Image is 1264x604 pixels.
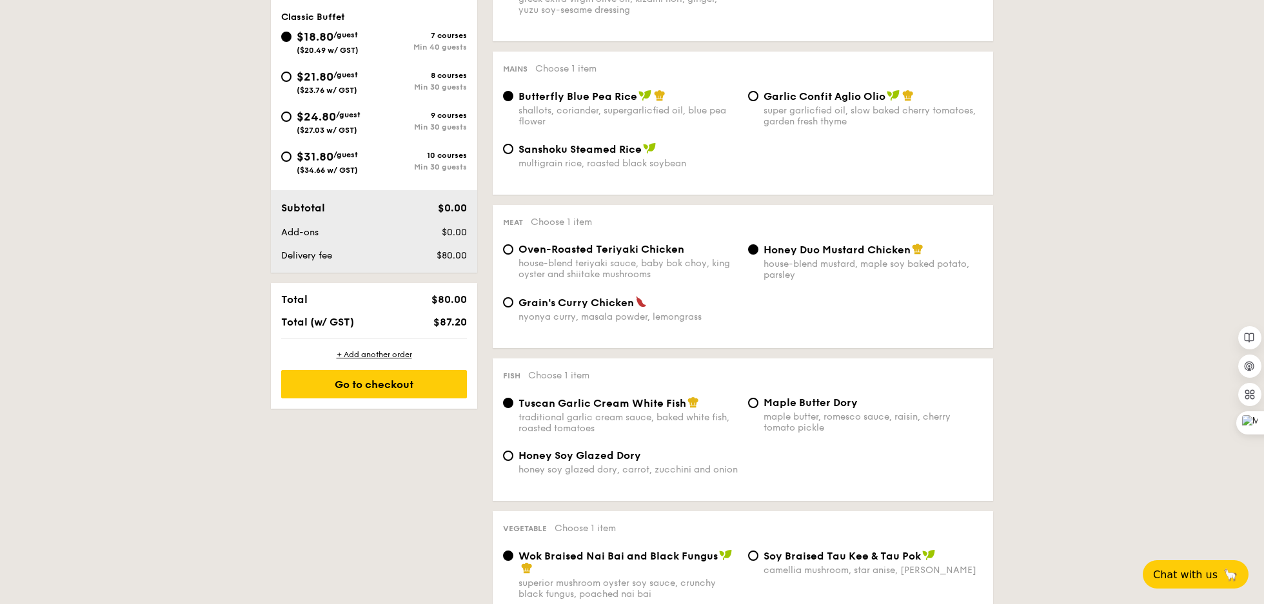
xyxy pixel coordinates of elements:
span: Classic Buffet [281,12,345,23]
span: Delivery fee [281,250,332,261]
span: Honey Soy Glazed Dory [518,449,641,462]
div: 10 courses [374,151,467,160]
input: Wok Braised Nai Bai and Black Fungussuperior mushroom oyster soy sauce, crunchy black fungus, poa... [503,550,513,561]
span: 🦙 [1223,567,1238,582]
div: Min 30 guests [374,162,467,171]
img: icon-chef-hat.a58ddaea.svg [902,90,914,101]
span: Honey Duo Mustard Chicken [764,244,911,256]
input: $31.80/guest($34.66 w/ GST)10 coursesMin 30 guests [281,151,291,162]
input: $24.80/guest($27.03 w/ GST)9 coursesMin 30 guests [281,112,291,122]
div: Go to checkout [281,370,467,398]
span: /guest [333,150,358,159]
div: 7 courses [374,31,467,40]
img: icon-vegan.f8ff3823.svg [719,549,732,561]
span: Total (w/ GST) [281,316,354,328]
span: $0.00 [438,202,467,214]
div: 8 courses [374,71,467,80]
input: Butterfly Blue Pea Riceshallots, coriander, supergarlicfied oil, blue pea flower [503,91,513,101]
div: maple butter, romesco sauce, raisin, cherry tomato pickle [764,411,983,433]
span: ⁠Soy Braised Tau Kee & Tau Pok [764,550,921,562]
div: multigrain rice, roasted black soybean [518,158,738,169]
button: Chat with us🦙 [1143,560,1249,589]
div: camellia mushroom, star anise, [PERSON_NAME] [764,565,983,576]
span: ($27.03 w/ GST) [297,126,357,135]
input: ⁠Soy Braised Tau Kee & Tau Pokcamellia mushroom, star anise, [PERSON_NAME] [748,550,758,561]
div: Min 30 guests [374,122,467,132]
input: Sanshoku Steamed Ricemultigrain rice, roasted black soybean [503,144,513,154]
img: icon-chef-hat.a58ddaea.svg [521,562,533,574]
span: Vegetable [503,524,547,533]
input: $18.80/guest($20.49 w/ GST)7 coursesMin 40 guests [281,32,291,42]
span: /guest [333,70,358,79]
span: Tuscan Garlic Cream White Fish [518,397,686,409]
span: Sanshoku Steamed Rice [518,143,642,155]
span: Oven-Roasted Teriyaki Chicken [518,243,684,255]
input: Maple Butter Dorymaple butter, romesco sauce, raisin, cherry tomato pickle [748,398,758,408]
div: house-blend teriyaki sauce, baby bok choy, king oyster and shiitake mushrooms [518,258,738,280]
span: Meat [503,218,523,227]
span: Wok Braised Nai Bai and Black Fungus [518,550,718,562]
span: Garlic Confit Aglio Olio [764,90,885,102]
span: Choose 1 item [555,523,616,534]
div: super garlicfied oil, slow baked cherry tomatoes, garden fresh thyme [764,105,983,127]
div: Min 30 guests [374,83,467,92]
div: + Add another order [281,349,467,360]
span: Fish [503,371,520,380]
img: icon-vegan.f8ff3823.svg [638,90,651,101]
div: house-blend mustard, maple soy baked potato, parsley [764,258,983,280]
span: /guest [336,110,360,119]
span: Choose 1 item [535,63,597,74]
span: $80.00 [437,250,467,261]
span: Grain's Curry Chicken [518,297,634,309]
div: traditional garlic cream sauce, baked white fish, roasted tomatoes [518,412,738,434]
span: $24.80 [297,110,336,124]
img: icon-vegan.f8ff3823.svg [922,549,935,561]
input: Tuscan Garlic Cream White Fishtraditional garlic cream sauce, baked white fish, roasted tomatoes [503,398,513,408]
span: ($20.49 w/ GST) [297,46,359,55]
input: Honey Soy Glazed Doryhoney soy glazed dory, carrot, zucchini and onion [503,451,513,461]
span: $21.80 [297,70,333,84]
input: $21.80/guest($23.76 w/ GST)8 coursesMin 30 guests [281,72,291,82]
div: honey soy glazed dory, carrot, zucchini and onion [518,464,738,475]
div: superior mushroom oyster soy sauce, crunchy black fungus, poached nai bai [518,578,738,599]
span: Total [281,293,308,306]
input: Honey Duo Mustard Chickenhouse-blend mustard, maple soy baked potato, parsley [748,244,758,255]
span: Maple Butter Dory [764,396,858,409]
input: Garlic Confit Aglio Oliosuper garlicfied oil, slow baked cherry tomatoes, garden fresh thyme [748,91,758,101]
span: $87.20 [433,316,467,328]
span: Chat with us [1153,569,1218,581]
span: /guest [333,30,358,39]
span: Add-ons [281,227,319,238]
img: icon-spicy.37a8142b.svg [635,296,647,307]
span: Mains [503,64,528,73]
span: Choose 1 item [528,370,589,381]
div: shallots, coriander, supergarlicfied oil, blue pea flower [518,105,738,127]
img: icon-vegan.f8ff3823.svg [887,90,900,101]
span: Choose 1 item [531,217,592,228]
div: 9 courses [374,111,467,120]
span: $80.00 [431,293,467,306]
img: icon-chef-hat.a58ddaea.svg [687,396,699,408]
span: Butterfly Blue Pea Rice [518,90,637,102]
span: $18.80 [297,30,333,44]
span: ($23.76 w/ GST) [297,86,357,95]
div: Min 40 guests [374,43,467,52]
img: icon-chef-hat.a58ddaea.svg [654,90,666,101]
img: icon-vegan.f8ff3823.svg [643,142,656,154]
span: ($34.66 w/ GST) [297,166,358,175]
input: Oven-Roasted Teriyaki Chickenhouse-blend teriyaki sauce, baby bok choy, king oyster and shiitake ... [503,244,513,255]
div: nyonya curry, masala powder, lemongrass [518,311,738,322]
span: Subtotal [281,202,325,214]
span: $0.00 [442,227,467,238]
input: Grain's Curry Chickennyonya curry, masala powder, lemongrass [503,297,513,307]
span: $31.80 [297,150,333,164]
img: icon-chef-hat.a58ddaea.svg [912,243,923,255]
